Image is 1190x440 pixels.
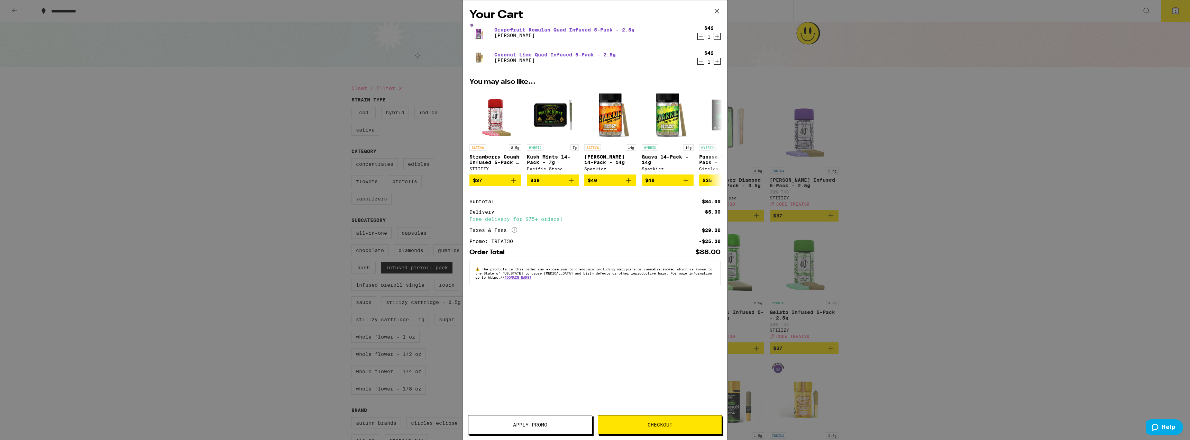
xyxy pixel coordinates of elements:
img: Jeeter - Grapefruit Romulan Quad Infused 5-Pack - 2.5g [469,23,489,42]
button: Increment [714,33,721,40]
a: Open page for Guava 14-Pack - 14g from Sparkiez [642,89,694,174]
img: Circles Base Camp - Papaya Punch 7-Pack - 7g [699,89,751,141]
div: 1 [704,34,714,40]
button: Decrement [697,58,704,65]
span: $39 [530,178,540,183]
span: Apply Promo [513,422,547,427]
p: 7g [570,144,579,151]
div: Promo: TREAT30 [469,239,518,244]
h2: Your Cart [469,7,721,23]
span: $40 [588,178,597,183]
div: Pacific Stone [527,167,579,171]
span: The products in this order can expose you to chemicals including marijuana or cannabis smoke, whi... [475,267,712,279]
div: Taxes & Fees [469,227,517,233]
a: [DOMAIN_NAME] [504,275,531,279]
img: Sparkiez - Jack 14-Pack - 14g [584,89,636,141]
button: Add to bag [642,174,694,186]
p: HYBRID [699,144,716,151]
button: Add to bag [584,174,636,186]
p: SATIVA [584,144,601,151]
p: HYBRID [642,144,658,151]
div: 1 [704,59,714,65]
span: Checkout [648,422,672,427]
div: $29.20 [702,228,721,233]
button: Checkout [598,415,722,434]
div: Delivery [469,209,499,214]
button: Add to bag [527,174,579,186]
a: Open page for Kush Mints 14-Pack - 7g from Pacific Stone [527,89,579,174]
div: -$25.20 [699,239,721,244]
h2: You may also like... [469,79,721,86]
div: Free delivery for $75+ orders! [469,217,721,222]
span: $37 [473,178,482,183]
div: Circles Base Camp [699,167,751,171]
a: Coconut Lime Quad Infused 5-Pack - 2.5g [494,52,616,57]
div: $88.00 [695,249,721,255]
iframe: Opens a widget where you can find more information [1146,419,1183,437]
a: Grapefruit Romulan Quad Infused 5-Pack - 2.5g [494,27,634,33]
p: [PERSON_NAME] [494,57,616,63]
button: Increment [714,58,721,65]
div: Sparkiez [584,167,636,171]
span: $35 [703,178,712,183]
span: $40 [645,178,654,183]
div: $42 [704,25,714,31]
p: Strawberry Cough Infused 5-Pack - 2.5g [469,154,521,165]
div: Subtotal [469,199,499,204]
p: SATIVA [469,144,486,151]
div: $84.00 [702,199,721,204]
p: Papaya Punch 7-Pack - 7g [699,154,751,165]
div: $5.00 [705,209,721,214]
img: Pacific Stone - Kush Mints 14-Pack - 7g [527,89,579,141]
p: 14g [626,144,636,151]
div: Sparkiez [642,167,694,171]
a: Open page for Papaya Punch 7-Pack - 7g from Circles Base Camp [699,89,751,174]
img: STIIIZY - Strawberry Cough Infused 5-Pack - 2.5g [469,89,521,141]
button: Add to bag [699,174,751,186]
p: [PERSON_NAME] [494,33,634,38]
div: $42 [704,50,714,56]
div: STIIIZY [469,167,521,171]
p: Kush Mints 14-Pack - 7g [527,154,579,165]
a: Open page for Strawberry Cough Infused 5-Pack - 2.5g from STIIIZY [469,89,521,174]
p: Guava 14-Pack - 14g [642,154,694,165]
button: Decrement [697,33,704,40]
button: Add to bag [469,174,521,186]
span: ⚠️ [475,267,482,271]
button: Apply Promo [468,415,592,434]
p: 14g [683,144,694,151]
img: Sparkiez - Guava 14-Pack - 14g [642,89,694,141]
p: [PERSON_NAME] 14-Pack - 14g [584,154,636,165]
p: HYBRID [527,144,543,151]
a: Open page for Jack 14-Pack - 14g from Sparkiez [584,89,636,174]
div: Order Total [469,249,510,255]
p: 2.5g [509,144,521,151]
img: Jeeter - Coconut Lime Quad Infused 5-Pack - 2.5g [469,48,489,67]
